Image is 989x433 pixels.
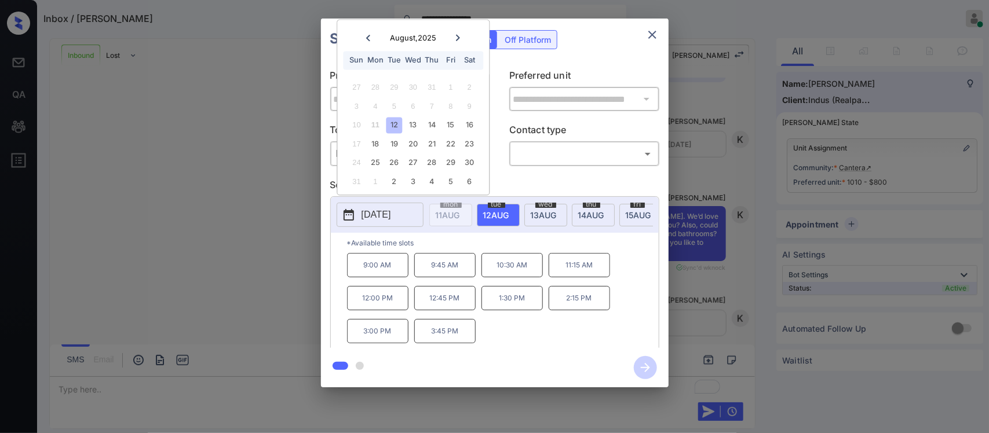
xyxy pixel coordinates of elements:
[443,174,458,189] div: Choose Friday, September 5th, 2025
[405,118,421,133] div: Choose Wednesday, August 13th, 2025
[424,98,440,114] div: Not available Thursday, August 7th, 2025
[483,210,509,220] span: 12 AUG
[367,136,383,152] div: Choose Monday, August 18th, 2025
[333,144,477,163] div: In Person
[509,68,659,87] p: Preferred unit
[424,53,440,68] div: Thu
[349,174,364,189] div: Not available Sunday, August 31st, 2025
[405,53,421,68] div: Wed
[462,136,477,152] div: Choose Saturday, August 23rd, 2025
[349,80,364,96] div: Not available Sunday, July 27th, 2025
[443,80,458,96] div: Not available Friday, August 1st, 2025
[386,98,402,114] div: Not available Tuesday, August 5th, 2025
[330,178,659,196] p: Select slot
[367,98,383,114] div: Not available Monday, August 4th, 2025
[367,53,383,68] div: Mon
[488,201,505,208] span: tue
[462,98,477,114] div: Not available Saturday, August 9th, 2025
[347,319,408,343] p: 3:00 PM
[349,136,364,152] div: Not available Sunday, August 17th, 2025
[462,53,477,68] div: Sat
[578,210,604,220] span: 14 AUG
[462,155,477,171] div: Choose Saturday, August 30th, 2025
[424,155,440,171] div: Choose Thursday, August 28th, 2025
[572,204,615,226] div: date-select
[349,98,364,114] div: Not available Sunday, August 3rd, 2025
[641,23,664,46] button: close
[443,136,458,152] div: Choose Friday, August 22nd, 2025
[367,174,383,189] div: Not available Monday, September 1st, 2025
[414,253,476,277] p: 9:45 AM
[549,253,610,277] p: 11:15 AM
[367,118,383,133] div: Not available Monday, August 11th, 2025
[619,204,662,226] div: date-select
[330,123,480,141] p: Tour type
[627,353,664,383] button: btn-next
[347,286,408,310] p: 12:00 PM
[462,174,477,189] div: Choose Saturday, September 6th, 2025
[424,118,440,133] div: Choose Thursday, August 14th, 2025
[386,155,402,171] div: Choose Tuesday, August 26th, 2025
[462,80,477,96] div: Not available Saturday, August 2nd, 2025
[337,203,424,227] button: [DATE]
[481,286,543,310] p: 1:30 PM
[405,98,421,114] div: Not available Wednesday, August 6th, 2025
[386,174,402,189] div: Choose Tuesday, September 2nd, 2025
[330,68,480,87] p: Preferred community
[349,118,364,133] div: Not available Sunday, August 10th, 2025
[414,319,476,343] p: 3:45 PM
[477,204,520,226] div: date-select
[443,155,458,171] div: Choose Friday, August 29th, 2025
[424,80,440,96] div: Not available Thursday, July 31st, 2025
[481,253,543,277] p: 10:30 AM
[405,174,421,189] div: Choose Wednesday, September 3rd, 2025
[443,118,458,133] div: Choose Friday, August 15th, 2025
[443,53,458,68] div: Fri
[386,136,402,152] div: Choose Tuesday, August 19th, 2025
[626,210,651,220] span: 15 AUG
[424,136,440,152] div: Choose Thursday, August 21st, 2025
[349,53,364,68] div: Sun
[405,136,421,152] div: Choose Wednesday, August 20th, 2025
[414,286,476,310] p: 12:45 PM
[405,155,421,171] div: Choose Wednesday, August 27th, 2025
[367,80,383,96] div: Not available Monday, July 28th, 2025
[424,174,440,189] div: Choose Thursday, September 4th, 2025
[531,210,557,220] span: 13 AUG
[535,201,556,208] span: wed
[443,98,458,114] div: Not available Friday, August 8th, 2025
[499,31,557,49] div: Off Platform
[524,204,567,226] div: date-select
[630,201,645,208] span: fri
[549,286,610,310] p: 2:15 PM
[321,19,439,59] h2: Schedule Tour
[583,201,600,208] span: thu
[405,80,421,96] div: Not available Wednesday, July 30th, 2025
[386,118,402,133] div: Choose Tuesday, August 12th, 2025
[386,80,402,96] div: Not available Tuesday, July 29th, 2025
[347,253,408,277] p: 9:00 AM
[341,78,485,191] div: month 2025-08
[349,155,364,171] div: Not available Sunday, August 24th, 2025
[347,233,659,253] p: *Available time slots
[462,118,477,133] div: Choose Saturday, August 16th, 2025
[509,123,659,141] p: Contact type
[367,155,383,171] div: Choose Monday, August 25th, 2025
[362,208,391,222] p: [DATE]
[386,53,402,68] div: Tue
